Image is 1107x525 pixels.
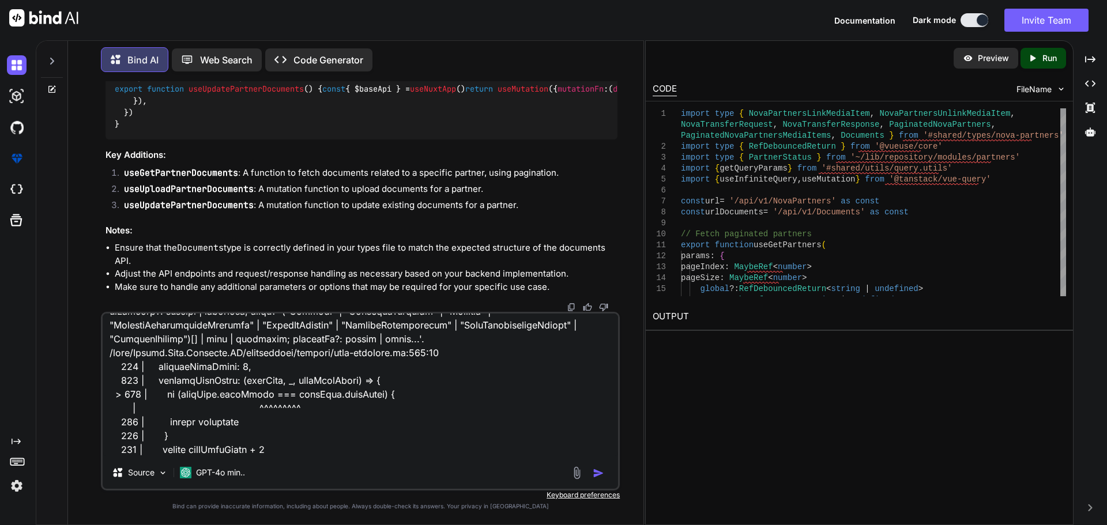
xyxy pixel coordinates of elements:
span: } [841,142,845,151]
span: > [918,284,922,293]
span: import [681,164,710,173]
span: string [807,295,835,304]
img: chevron down [1056,84,1066,94]
div: 12 [653,251,666,262]
div: 10 [653,229,666,240]
span: params [681,251,710,260]
span: const [681,207,705,217]
span: , [773,120,777,129]
span: function [714,240,753,250]
span: undefined [850,295,894,304]
span: useInfiniteQuery [720,175,797,184]
li: : A mutation function to upload documents for a partner. [115,183,617,199]
div: 9 [653,218,666,229]
img: Pick Models [158,468,168,478]
span: } [855,175,860,184]
div: 15 [653,284,666,294]
span: = [763,207,767,217]
span: PartnerStatus [748,153,811,162]
div: 8 [653,207,666,218]
span: useNuxtApp [410,84,456,95]
span: } [889,131,894,140]
img: attachment [570,466,583,479]
div: 6 [653,185,666,196]
span: Documents [841,131,884,140]
span: } [816,153,821,162]
img: settings [7,476,27,496]
div: 14 [653,273,666,284]
span: import [681,175,710,184]
span: useGetPartners [754,240,822,250]
span: ?: [729,284,739,293]
span: useUpdatePartnerDocuments [189,84,304,95]
img: icon [593,467,604,479]
span: FileName [1016,84,1052,95]
span: , [797,175,801,184]
code: useUploadPartnerDocuments [124,183,254,195]
div: 11 [653,240,666,251]
li: Ensure that the type is correctly defined in your types file to match the expected structure of t... [115,241,617,267]
p: Source [128,467,155,478]
span: global [700,284,729,293]
span: '/api/v1/Documents' [773,207,865,217]
div: 4 [653,163,666,174]
span: , [869,109,874,118]
span: export [115,84,142,95]
img: cloudideIcon [7,180,27,199]
span: from [850,142,870,151]
span: '@tanstack/vue-query' [889,175,991,184]
div: 16 [653,294,666,305]
textarea: [lor-ips] Dolors amet consec 'adi-elitseddoeiusm' te inc utlaboreetdol magn aliquaenimad. /mini/V... [103,314,618,456]
span: PaginatedNovaPartnersMediaItems [681,131,831,140]
span: const [855,197,879,206]
code: Documents [177,242,224,254]
span: const [884,207,909,217]
span: NovaTransferResponse [782,120,879,129]
span: pageIndex [681,262,725,271]
span: { [720,251,724,260]
span: : [710,251,714,260]
span: < [773,262,777,271]
span: NovaPartnersUnlinkMediaItem [879,109,1010,118]
p: Bind can provide inaccurate information, including about people. Always double-check its answers.... [101,502,620,511]
span: getQueryParams [720,164,788,173]
span: = [720,197,724,206]
span: ( ) => [608,84,705,95]
span: data [613,84,631,95]
span: type [714,109,734,118]
li: Adjust the API endpoints and request/response handling as necessary based on your backend impleme... [115,267,617,281]
p: Bind AI [127,53,159,67]
img: premium [7,149,27,168]
div: 5 [653,174,666,185]
p: Run [1042,52,1057,64]
span: string [831,284,860,293]
span: : [724,262,729,271]
span: ( [821,240,826,250]
div: 2 [653,141,666,152]
p: Web Search [200,53,253,67]
span: url [705,197,720,206]
span: > [802,273,807,282]
img: preview [963,53,973,63]
span: program?: [681,295,725,304]
span: as [841,197,850,206]
span: useMutation [802,175,855,184]
span: return [465,84,493,95]
span: , [831,131,835,140]
span: : [] [613,84,687,95]
span: // Fetch paginated partners [681,229,812,239]
span: '~/lib/repository/modules/partners' [850,153,1020,162]
span: { [714,164,719,173]
img: Bind AI [9,9,78,27]
span: { [739,109,743,118]
span: < [768,273,773,282]
span: , [991,120,995,129]
span: < [826,284,831,293]
span: import [681,153,710,162]
img: copy [567,303,576,312]
img: githubDark [7,118,27,137]
img: GPT-4o mini [180,467,191,478]
span: pageSize [681,273,720,282]
span: Dark mode [913,14,956,26]
li: : A function to fetch documents related to a specific partner, using pagination. [115,167,617,183]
